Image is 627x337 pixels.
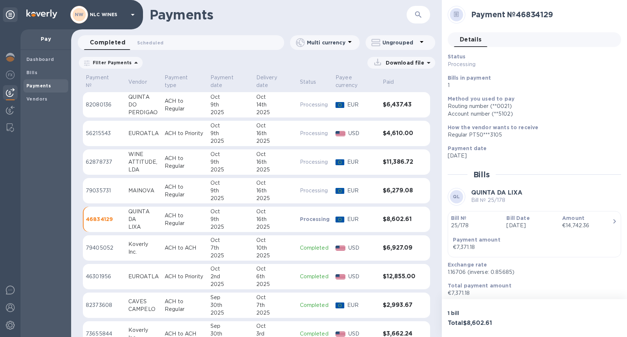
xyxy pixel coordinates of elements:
[383,244,415,251] h3: $6,927.09
[506,215,529,221] b: Bill Date
[383,101,415,108] h3: $6,437.43
[256,322,294,330] div: Oct
[90,59,132,66] p: Filter Payments
[256,208,294,215] div: Oct
[256,273,294,280] div: 6th
[210,151,250,158] div: Oct
[210,130,250,137] div: 9th
[165,273,205,280] p: ACH to Priority
[128,298,159,305] div: CAVES
[256,74,285,89] p: Delivery date
[256,109,294,116] div: 2025
[210,109,250,116] div: 2025
[210,195,250,202] div: 2025
[448,96,514,102] b: Method you used to pay
[453,194,460,199] b: QL
[86,215,122,223] p: 46834129
[300,78,326,86] span: Status
[448,131,615,139] div: Regular PT50***3105
[256,158,294,166] div: 16th
[210,265,250,273] div: Oct
[210,244,250,252] div: 7th
[300,244,330,252] p: Completed
[210,187,250,195] div: 9th
[165,130,205,137] p: ACH to Priority
[256,280,294,288] div: 2025
[128,93,159,101] div: QUINTA
[453,237,500,243] b: Payment amount
[471,189,522,196] b: QUINTA DA LIXA
[448,81,615,89] p: 1
[460,35,482,45] span: Details
[448,124,539,130] b: How the vendor wants to receive
[210,280,250,288] div: 2025
[165,298,205,313] p: ACH to Regular
[448,110,615,118] div: Account number (**5102)
[348,130,377,137] p: USD
[128,305,159,313] div: CAMPELO
[256,301,294,309] div: 7th
[383,59,424,66] p: Download file
[448,211,621,257] button: Bill №25/178Bill Date[DATE]Amount€14,742.36Payment amount€7,371.18
[210,301,250,309] div: 30th
[210,223,250,231] div: 2025
[451,215,467,221] b: Bill №
[210,166,250,174] div: 2025
[335,74,367,89] p: Payee currency
[383,130,415,137] h3: $4,610.00
[256,223,294,231] div: 2025
[86,301,122,309] p: 82373608
[256,294,294,301] div: Oct
[256,236,294,244] div: Oct
[128,78,157,86] span: Vendor
[383,78,394,86] p: Paid
[210,137,250,145] div: 2025
[210,294,250,301] div: Sep
[210,101,250,109] div: 9th
[165,74,205,89] span: Payment type
[210,252,250,260] div: 2025
[382,39,417,46] p: Ungrouped
[383,187,415,194] h3: $6,279.08
[451,222,501,229] p: 25/178
[210,74,250,89] span: Payment date
[86,74,113,89] p: Payment №
[300,101,330,109] p: Processing
[256,130,294,137] div: 16th
[335,74,377,89] span: Payee currency
[128,151,159,158] div: WINE
[210,93,250,101] div: Oct
[26,96,48,102] b: Vendors
[347,215,377,223] p: EUR
[347,101,377,109] p: EUR
[473,170,490,179] h2: Bills
[86,273,122,280] p: 46301956
[471,10,615,19] h2: Payment № 46834129
[448,320,532,327] h3: Total $8,602.61
[26,83,51,88] b: Payments
[256,252,294,260] div: 2025
[210,322,250,330] div: Sep
[165,183,205,199] p: ACH to Regular
[383,216,415,223] h3: $8,602.61
[210,179,250,187] div: Oct
[256,179,294,187] div: Oct
[210,158,250,166] div: 9th
[256,309,294,317] div: 2025
[300,215,330,223] p: Processing
[300,273,330,280] p: Completed
[165,212,205,227] p: ACH to Regular
[256,151,294,158] div: Oct
[128,273,159,280] div: EUROATLA
[300,301,330,309] p: Completed
[128,215,159,223] div: DA
[128,248,159,256] div: Inc.
[506,222,556,229] p: [DATE]
[128,78,147,86] p: Vendor
[210,74,241,89] p: Payment date
[75,12,84,17] b: NW
[256,166,294,174] div: 2025
[471,196,522,204] p: Bill № 25/178
[256,244,294,252] div: 10th
[128,208,159,215] div: QUINTA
